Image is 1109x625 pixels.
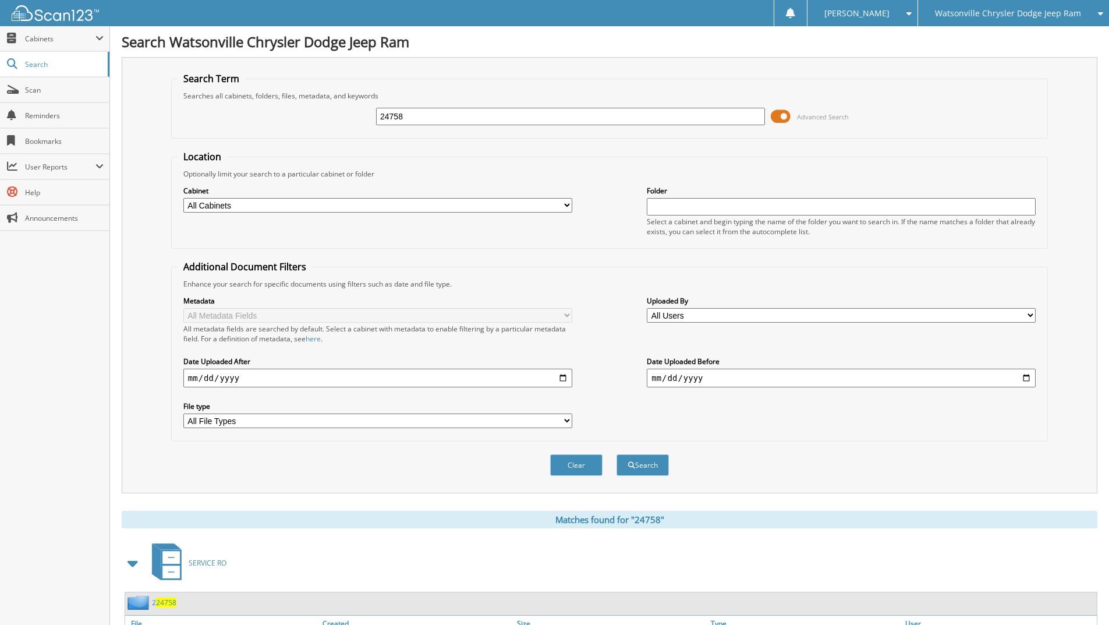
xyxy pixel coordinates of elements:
img: folder2.png [127,595,152,610]
span: 24758 [156,598,176,608]
span: SERVICE RO [189,558,226,568]
img: scan123-logo-white.svg [12,5,99,21]
span: Reminders [25,111,104,121]
label: Date Uploaded Before [647,356,1036,366]
span: Advanced Search [797,112,849,121]
span: Watsonville Chrysler Dodge Jeep Ram [935,10,1081,17]
span: Bookmarks [25,136,104,146]
legend: Search Term [178,72,245,85]
label: File type [183,401,572,411]
label: Cabinet [183,186,572,196]
button: Clear [550,454,603,476]
label: Metadata [183,296,572,306]
span: Search [25,59,102,69]
div: Enhance your search for specific documents using filters such as date and file type. [178,279,1041,289]
legend: Additional Document Filters [178,260,312,273]
label: Date Uploaded After [183,356,572,366]
h1: Search Watsonville Chrysler Dodge Jeep Ram [122,32,1097,51]
span: [PERSON_NAME] [824,10,890,17]
div: All metadata fields are searched by default. Select a cabinet with metadata to enable filtering b... [183,324,572,344]
a: 224758 [152,598,176,608]
label: Folder [647,186,1036,196]
div: Select a cabinet and begin typing the name of the folder you want to search in. If the name match... [647,217,1036,236]
span: Scan [25,85,104,95]
div: Searches all cabinets, folders, files, metadata, and keywords [178,91,1041,101]
div: Matches found for "24758" [122,511,1097,528]
a: here [306,334,321,344]
button: Search [616,454,669,476]
input: end [647,369,1036,387]
span: Cabinets [25,34,95,44]
span: Announcements [25,213,104,223]
a: SERVICE RO [145,540,226,586]
legend: Location [178,150,227,163]
span: User Reports [25,162,95,172]
label: Uploaded By [647,296,1036,306]
div: Optionally limit your search to a particular cabinet or folder [178,169,1041,179]
input: start [183,369,572,387]
span: Help [25,188,104,197]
